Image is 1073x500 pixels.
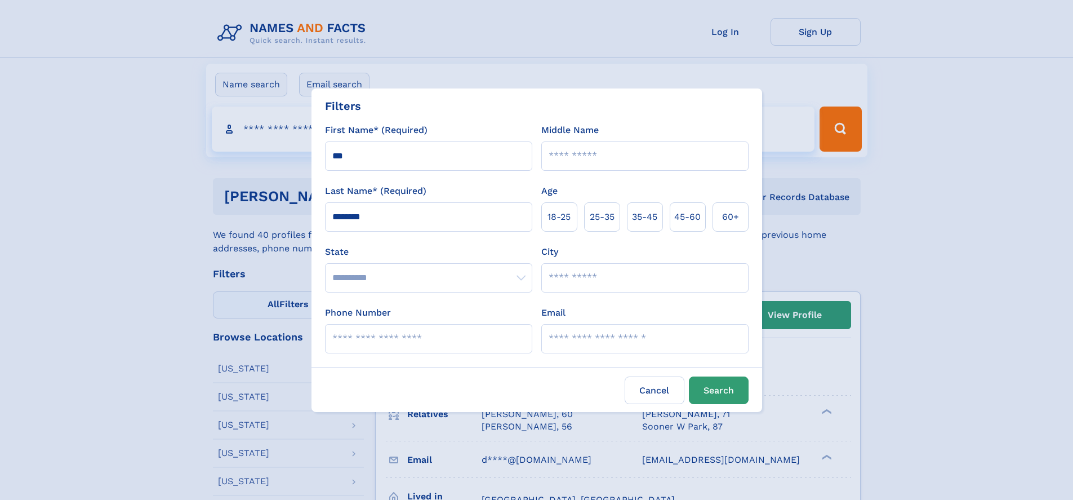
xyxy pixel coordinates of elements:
label: State [325,245,532,259]
label: Phone Number [325,306,391,320]
label: Middle Name [541,123,599,137]
label: Email [541,306,566,320]
span: 60+ [722,210,739,224]
div: Filters [325,98,361,114]
label: Cancel [625,377,684,404]
button: Search [689,377,749,404]
span: 45‑60 [674,210,701,224]
label: City [541,245,558,259]
span: 18‑25 [547,210,571,224]
span: 25‑35 [590,210,615,224]
label: First Name* (Required) [325,123,428,137]
label: Age [541,184,558,198]
label: Last Name* (Required) [325,184,426,198]
span: 35‑45 [632,210,657,224]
